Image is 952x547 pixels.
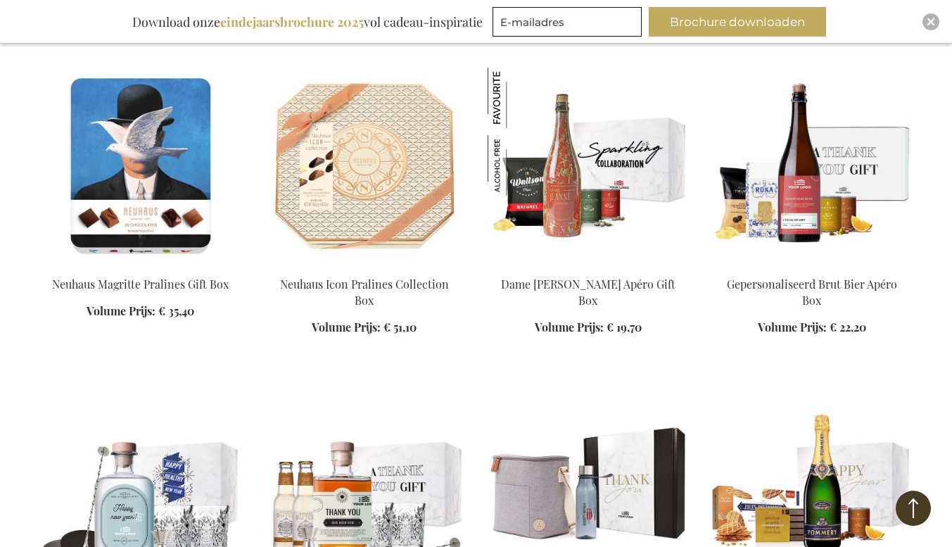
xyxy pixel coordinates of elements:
[87,303,194,320] a: Volume Prijs: € 35,40
[830,320,866,334] span: € 22,20
[649,7,826,37] button: Brochure downloaden
[535,320,604,334] span: Volume Prijs:
[488,135,548,196] img: Dame Jeanne Biermocktail Apéro Gift Box
[488,68,548,128] img: Dame Jeanne Biermocktail Apéro Gift Box
[493,7,646,41] form: marketing offers and promotions
[711,68,913,265] img: Personalised Champagne Beer Apero Box
[40,259,241,272] a: Neuhaus Magritte Pralines Gift Box
[927,18,935,26] img: Close
[312,320,417,336] a: Volume Prijs: € 51,10
[312,320,381,334] span: Volume Prijs:
[264,68,465,265] img: Neuhaus Icon Pralines Collection Box - Exclusive Business Gifts
[493,7,642,37] input: E-mailadres
[220,13,364,30] b: eindejaarsbrochure 2025
[383,320,417,334] span: € 51,10
[535,320,642,336] a: Volume Prijs: € 19,70
[52,277,229,291] a: Neuhaus Magritte Pralines Gift Box
[264,259,465,272] a: Neuhaus Icon Pralines Collection Box - Exclusive Business Gifts
[711,259,913,272] a: Personalised Champagne Beer Apero Box
[40,68,241,265] img: Neuhaus Magritte Pralines Gift Box
[488,68,689,265] img: Dame Jeanne Biermocktail Apéro Gift Box
[488,259,689,272] a: Dame Jeanne Biermocktail Apéro Gift Box Dame Jeanne Biermocktail Apéro Gift Box Dame Jeanne Bierm...
[727,277,897,308] a: Gepersonaliseerd Brut Bier Apéro Box
[280,277,449,308] a: Neuhaus Icon Pralines Collection Box
[922,13,939,30] div: Close
[758,320,866,336] a: Volume Prijs: € 22,20
[158,303,194,318] span: € 35,40
[87,303,156,318] span: Volume Prijs:
[758,320,827,334] span: Volume Prijs:
[126,7,489,37] div: Download onze vol cadeau-inspiratie
[607,320,642,334] span: € 19,70
[501,277,675,308] a: Dame [PERSON_NAME] Apéro Gift Box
